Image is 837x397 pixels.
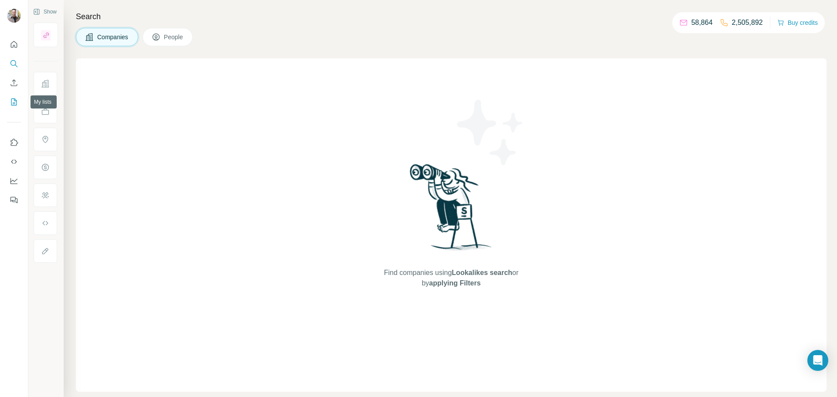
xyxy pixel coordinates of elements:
[7,9,21,23] img: Avatar
[732,17,763,28] p: 2,505,892
[7,37,21,52] button: Quick start
[7,56,21,71] button: Search
[7,192,21,208] button: Feedback
[7,154,21,170] button: Use Surfe API
[7,94,21,110] button: My lists
[406,162,497,259] img: Surfe Illustration - Woman searching with binoculars
[7,75,21,91] button: Enrich CSV
[27,5,63,18] button: Show
[429,279,480,287] span: applying Filters
[7,173,21,189] button: Dashboard
[807,350,828,371] div: Open Intercom Messenger
[381,268,521,288] span: Find companies using or by
[452,269,512,276] span: Lookalikes search
[97,33,129,41] span: Companies
[76,10,827,23] h4: Search
[451,93,530,172] img: Surfe Illustration - Stars
[777,17,818,29] button: Buy credits
[691,17,713,28] p: 58,864
[164,33,184,41] span: People
[7,135,21,150] button: Use Surfe on LinkedIn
